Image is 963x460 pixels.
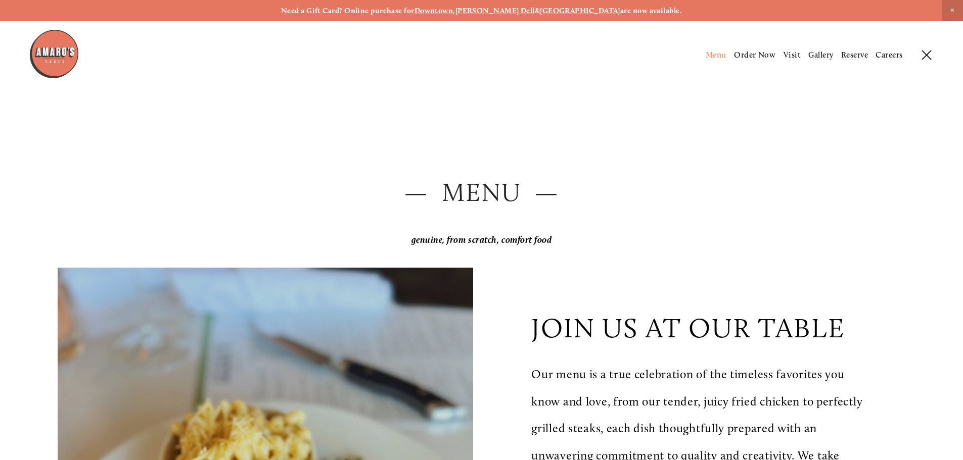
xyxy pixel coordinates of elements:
strong: Need a Gift Card? Online purchase for [281,6,415,15]
a: Careers [876,50,902,60]
a: Downtown [415,6,453,15]
a: [GEOGRAPHIC_DATA] [540,6,620,15]
strong: are now available. [620,6,682,15]
a: Order Now [734,50,775,60]
strong: & [535,6,540,15]
strong: , [453,6,455,15]
img: Amaro's Table [29,29,79,79]
a: Menu [706,50,726,60]
em: genuine, from scratch, comfort food [411,234,552,245]
a: Reserve [841,50,868,60]
h2: — Menu — [58,175,905,211]
a: [PERSON_NAME] Dell [455,6,535,15]
p: join us at our table [531,312,845,344]
a: Gallery [808,50,833,60]
a: Visit [784,50,801,60]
